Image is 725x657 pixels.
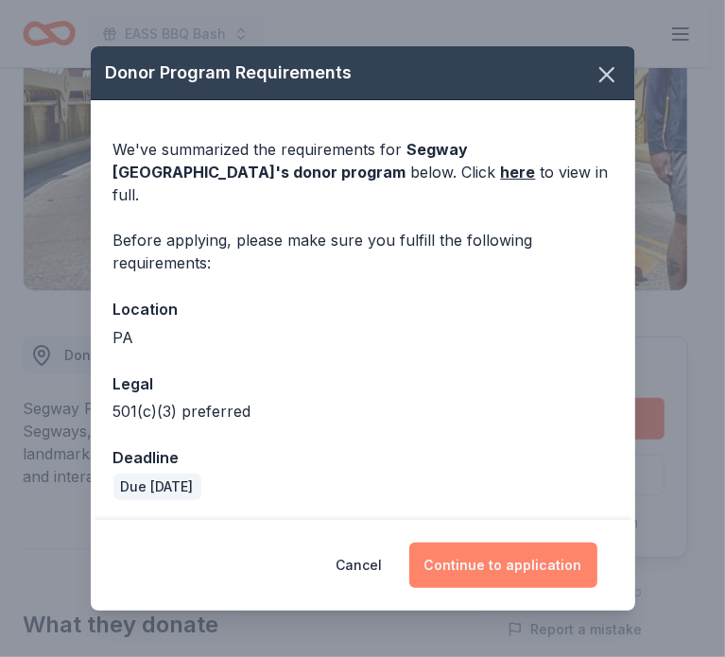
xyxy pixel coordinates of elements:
div: 501(c)(3) preferred [113,400,613,423]
div: PA [113,326,613,349]
div: Legal [113,372,613,396]
div: Deadline [113,445,613,470]
a: here [501,161,536,183]
button: Continue to application [409,543,597,588]
button: Cancel [337,543,383,588]
div: Before applying, please make sure you fulfill the following requirements: [113,229,613,274]
div: We've summarized the requirements for below. Click to view in full. [113,138,613,206]
div: Donor Program Requirements [91,46,635,100]
div: Due [DATE] [113,474,201,500]
div: Location [113,297,613,321]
